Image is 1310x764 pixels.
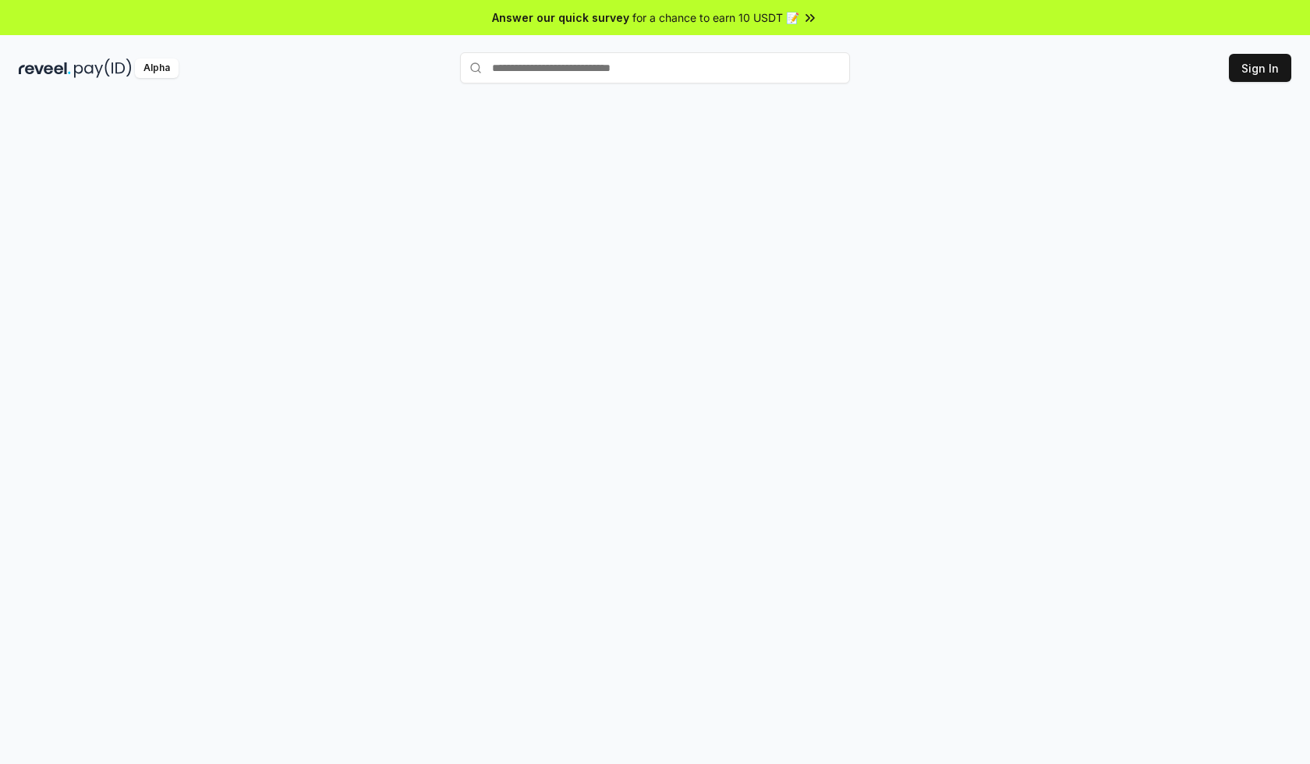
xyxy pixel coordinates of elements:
[632,9,799,26] span: for a chance to earn 10 USDT 📝
[19,59,71,78] img: reveel_dark
[492,9,629,26] span: Answer our quick survey
[1229,54,1291,82] button: Sign In
[74,59,132,78] img: pay_id
[135,59,179,78] div: Alpha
